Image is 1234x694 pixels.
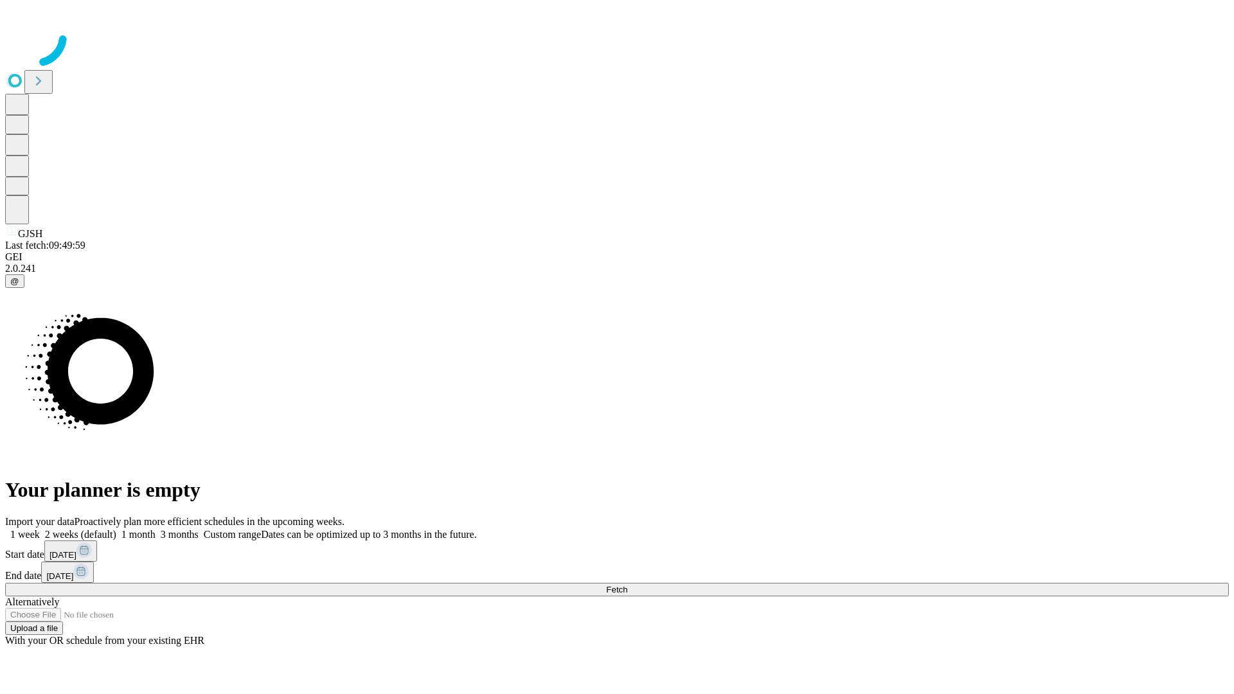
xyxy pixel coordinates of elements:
[49,550,76,560] span: [DATE]
[18,228,42,239] span: GJSH
[44,540,97,562] button: [DATE]
[45,529,116,540] span: 2 weeks (default)
[75,516,344,527] span: Proactively plan more efficient schedules in the upcoming weeks.
[10,276,19,286] span: @
[5,478,1229,502] h1: Your planner is empty
[10,529,40,540] span: 1 week
[5,251,1229,263] div: GEI
[261,529,476,540] span: Dates can be optimized up to 3 months in the future.
[41,562,94,583] button: [DATE]
[5,516,75,527] span: Import your data
[46,571,73,581] span: [DATE]
[5,562,1229,583] div: End date
[5,540,1229,562] div: Start date
[204,529,261,540] span: Custom range
[5,263,1229,274] div: 2.0.241
[5,274,24,288] button: @
[5,621,63,635] button: Upload a file
[5,240,85,251] span: Last fetch: 09:49:59
[606,585,627,594] span: Fetch
[5,635,204,646] span: With your OR schedule from your existing EHR
[5,583,1229,596] button: Fetch
[161,529,199,540] span: 3 months
[121,529,156,540] span: 1 month
[5,596,59,607] span: Alternatively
